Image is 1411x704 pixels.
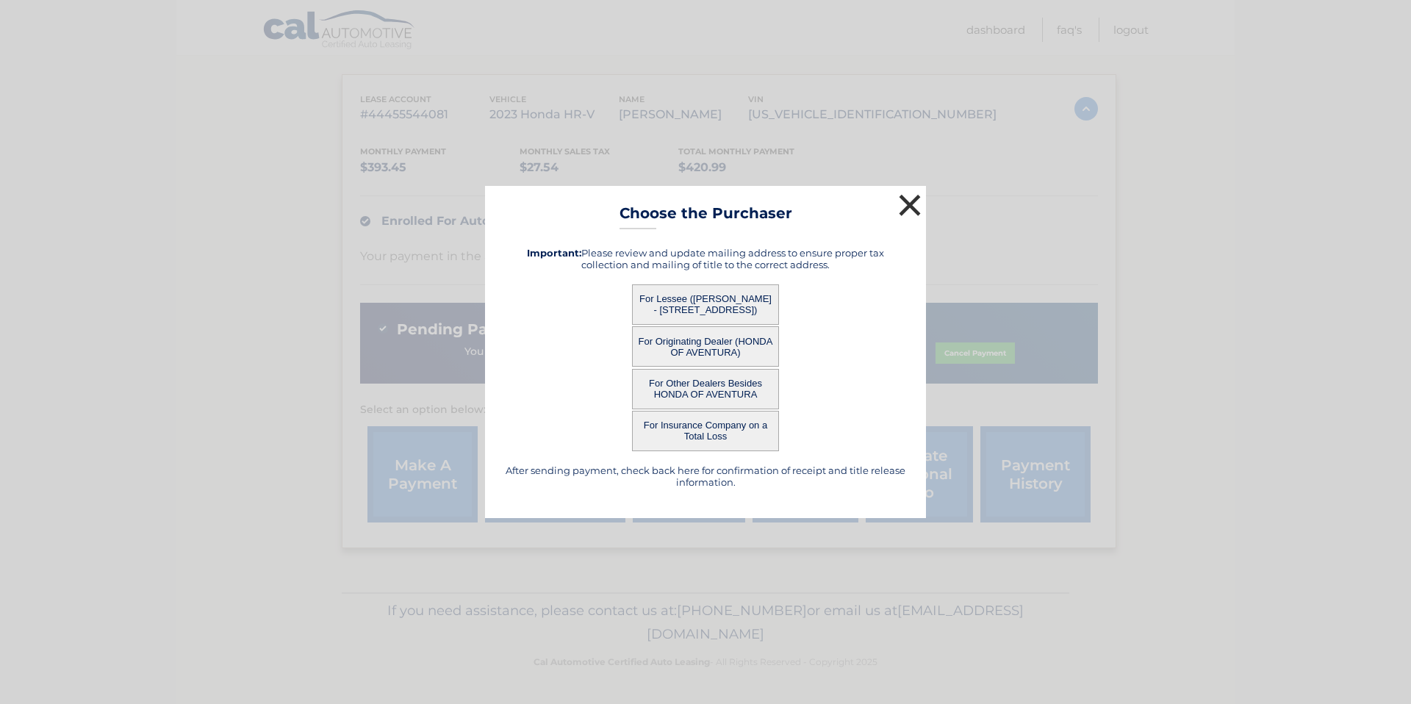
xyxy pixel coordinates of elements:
[503,464,908,488] h5: After sending payment, check back here for confirmation of receipt and title release information.
[632,284,779,325] button: For Lessee ([PERSON_NAME] - [STREET_ADDRESS])
[632,411,779,451] button: For Insurance Company on a Total Loss
[503,247,908,270] h5: Please review and update mailing address to ensure proper tax collection and mailing of title to ...
[895,190,924,220] button: ×
[632,369,779,409] button: For Other Dealers Besides HONDA OF AVENTURA
[620,204,792,230] h3: Choose the Purchaser
[527,247,581,259] strong: Important:
[632,326,779,367] button: For Originating Dealer (HONDA OF AVENTURA)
